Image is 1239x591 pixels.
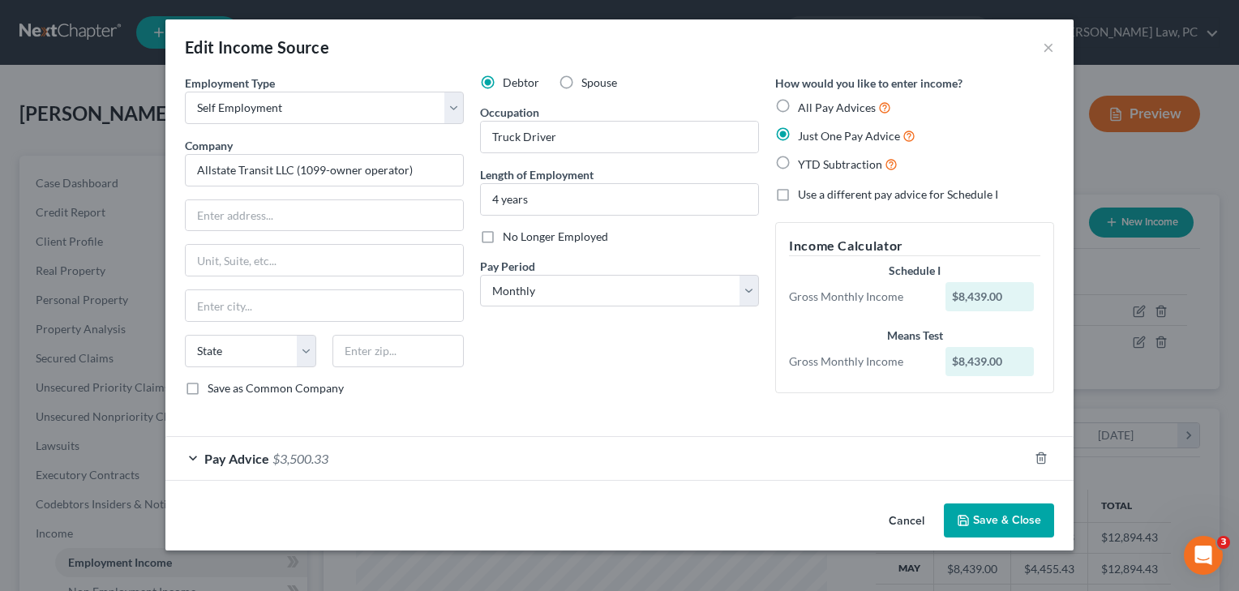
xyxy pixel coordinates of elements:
span: All Pay Advices [798,101,876,114]
div: Gross Monthly Income [781,289,937,305]
span: No Longer Employed [503,229,608,243]
button: Cancel [876,505,937,537]
label: Length of Employment [480,166,594,183]
span: Pay Advice [204,451,269,466]
input: Enter zip... [332,335,464,367]
input: Enter city... [186,290,463,321]
input: -- [481,122,758,152]
h5: Income Calculator [789,236,1040,256]
iframe: Intercom live chat [1184,536,1223,575]
div: $8,439.00 [945,347,1035,376]
input: ex: 2 years [481,184,758,215]
input: Search company by name... [185,154,464,186]
span: Spouse [581,75,617,89]
div: $8,439.00 [945,282,1035,311]
span: $3,500.33 [272,451,328,466]
button: Save & Close [944,503,1054,537]
span: YTD Subtraction [798,157,882,171]
span: Company [185,139,233,152]
button: × [1043,37,1054,57]
span: Debtor [503,75,539,89]
div: Means Test [789,328,1040,344]
label: How would you like to enter income? [775,75,962,92]
span: Pay Period [480,259,535,273]
div: Gross Monthly Income [781,353,937,370]
div: Edit Income Source [185,36,329,58]
span: Use a different pay advice for Schedule I [798,187,998,201]
span: Employment Type [185,76,275,90]
input: Unit, Suite, etc... [186,245,463,276]
input: Enter address... [186,200,463,231]
span: 3 [1217,536,1230,549]
label: Occupation [480,104,539,121]
div: Schedule I [789,263,1040,279]
span: Just One Pay Advice [798,129,900,143]
span: Save as Common Company [208,381,344,395]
